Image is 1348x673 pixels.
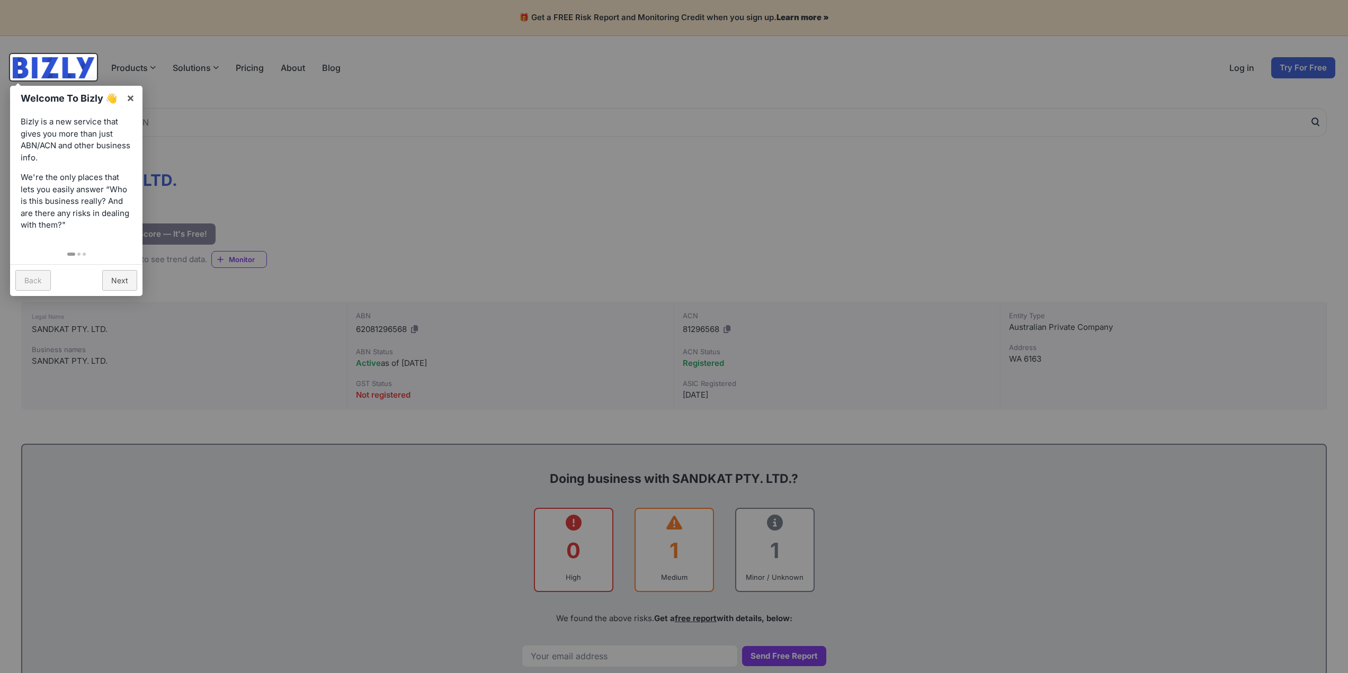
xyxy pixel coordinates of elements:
[21,91,121,105] h1: Welcome To Bizly 👋
[21,172,132,231] p: We're the only places that lets you easily answer “Who is this business really? And are there any...
[119,86,142,110] a: ×
[15,270,51,291] a: Back
[102,270,137,291] a: Next
[21,116,132,164] p: Bizly is a new service that gives you more than just ABN/ACN and other business info.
